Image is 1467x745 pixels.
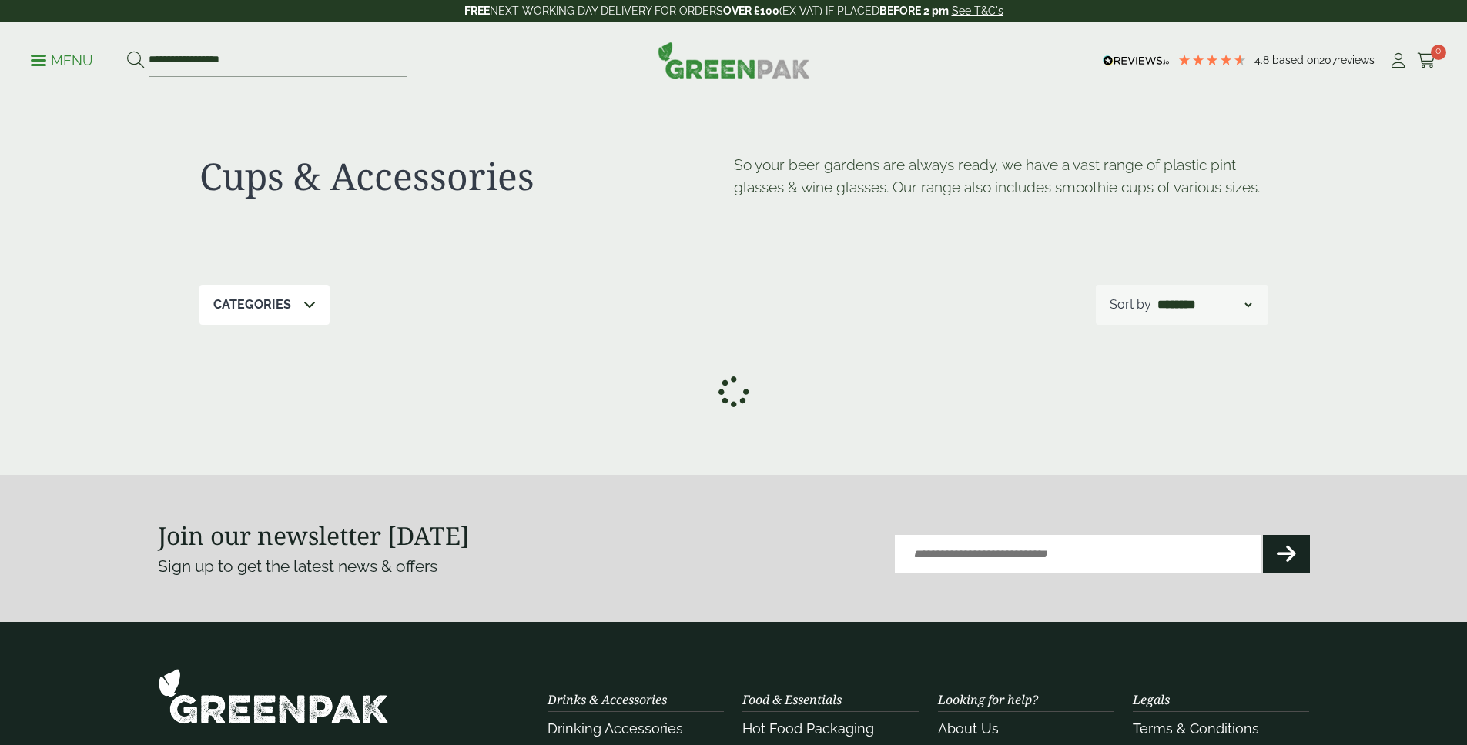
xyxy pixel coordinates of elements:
[548,720,683,737] a: Drinking Accessories
[1110,296,1151,314] p: Sort by
[213,296,291,314] p: Categories
[1177,53,1247,67] div: 4.79 Stars
[658,42,810,79] img: GreenPak Supplies
[158,519,470,552] strong: Join our newsletter [DATE]
[199,154,734,199] h1: Cups & Accessories
[1272,54,1319,66] span: Based on
[1254,54,1272,66] span: 4.8
[1154,296,1254,314] select: Shop order
[723,5,779,17] strong: OVER £100
[31,52,93,70] p: Menu
[1103,55,1170,66] img: REVIEWS.io
[1417,49,1436,72] a: 0
[31,52,93,67] a: Menu
[1337,54,1375,66] span: reviews
[1319,54,1337,66] span: 207
[734,154,1268,199] p: So your beer gardens are always ready, we have a vast range of plastic pint glasses & wine glasse...
[1417,53,1436,68] i: Cart
[464,5,490,17] strong: FREE
[952,5,1003,17] a: See T&C's
[1431,45,1446,60] span: 0
[1388,53,1408,68] i: My Account
[158,668,389,724] img: GreenPak Supplies
[742,720,874,737] a: Hot Food Packaging
[158,554,676,579] p: Sign up to get the latest news & offers
[879,5,949,17] strong: BEFORE 2 pm
[938,720,999,737] a: About Us
[1133,720,1259,737] a: Terms & Conditions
